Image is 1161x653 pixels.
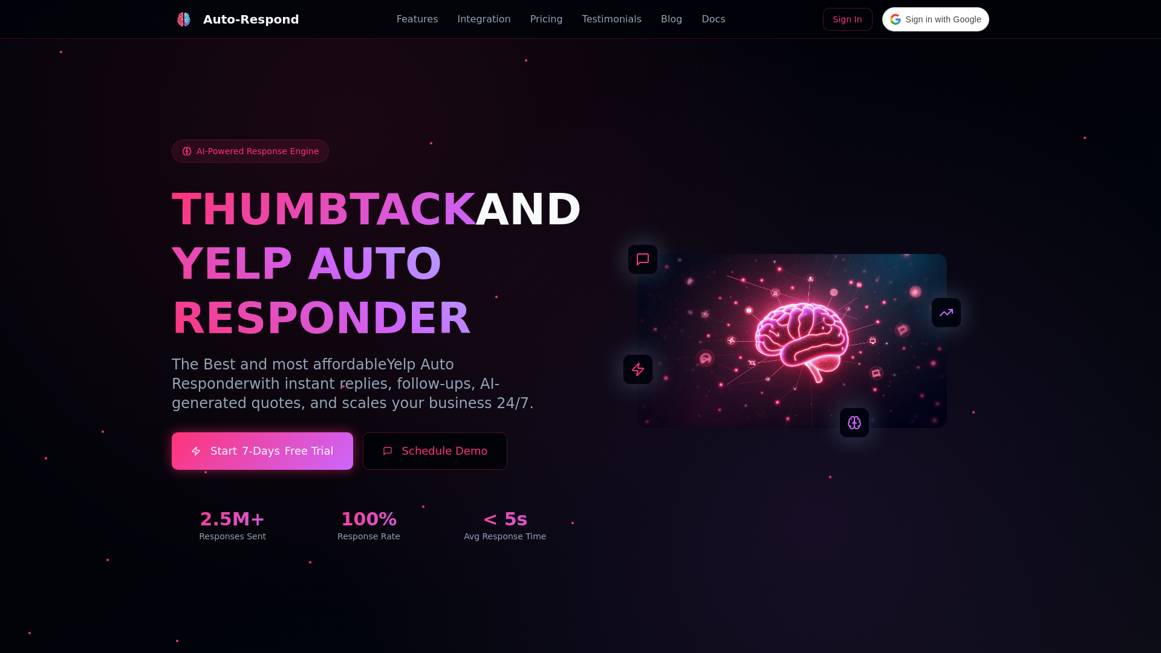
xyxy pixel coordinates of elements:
div: Response Rate [308,530,429,542]
span: Sign in with Google [906,13,981,26]
div: < 5s [444,508,566,530]
a: Testimonials [582,12,642,27]
span: AI-Powered Response Engine [197,145,319,157]
h1: YELP AUTO RESPONDER [172,236,566,345]
a: Blog [661,12,682,27]
div: Sign in with Google [882,7,989,31]
span: Yelp Auto Responder [172,356,454,392]
a: Integration [457,12,510,27]
div: 2.5M+ [172,508,293,530]
img: Auto-Respond Logo [177,12,191,27]
div: Responses Sent [172,530,293,542]
p: The Best and most affordable with instant replies, follow-ups, AI-generated quotes, and scales yo... [172,355,566,413]
a: Sign In [823,8,873,31]
div: Avg Response Time [444,530,566,542]
a: Auto-Respond LogoAuto-Respond [172,7,299,31]
span: AND [475,184,582,235]
span: 7-Days [242,443,280,460]
button: Schedule Demo [363,432,508,470]
a: Features [397,12,438,27]
div: Auto-Respond [203,11,299,28]
a: Start7-DaysFree Trial [172,432,353,470]
a: Pricing [530,12,563,27]
a: Docs [701,12,725,27]
div: 100% [308,508,429,530]
span: THUMBTACK [172,184,475,235]
img: AI Neural Network Brain [637,254,947,428]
